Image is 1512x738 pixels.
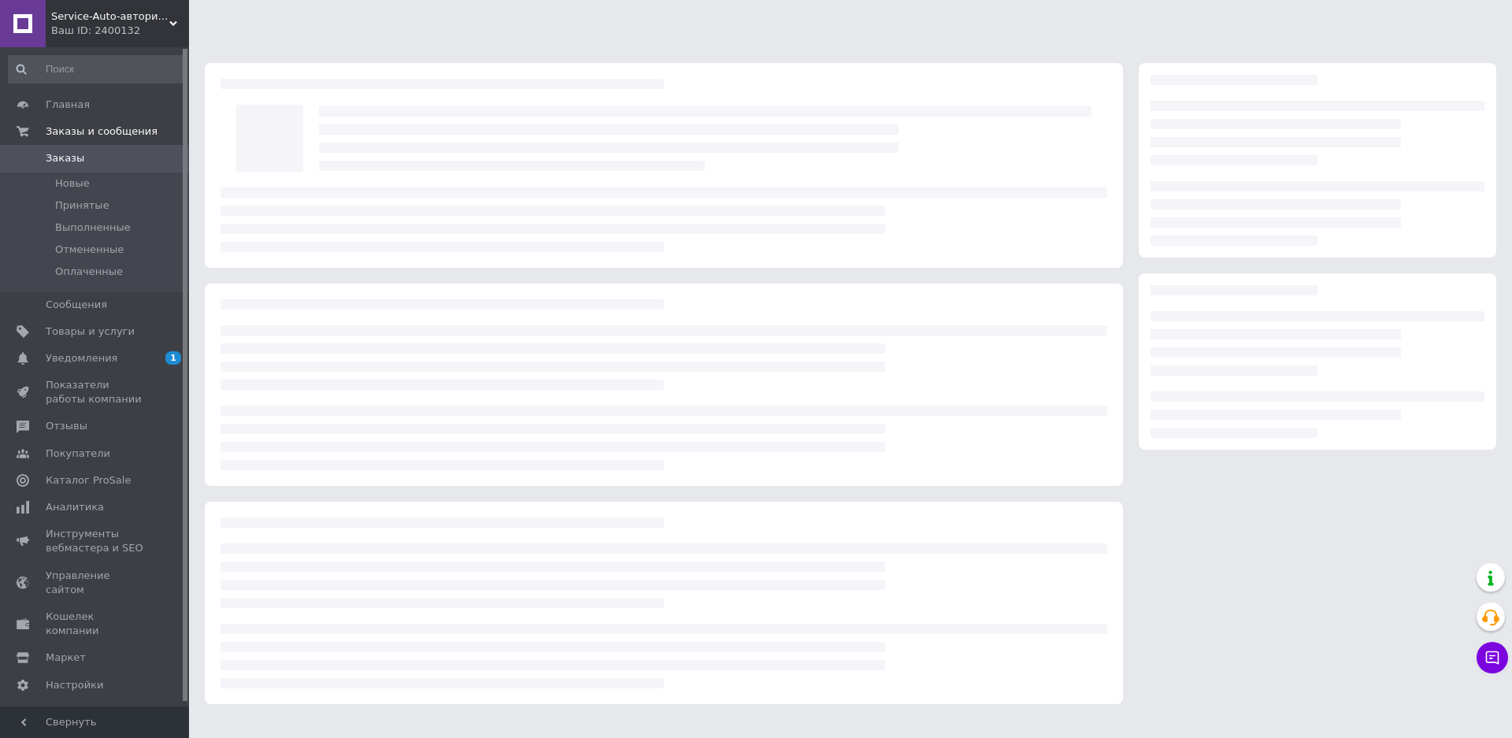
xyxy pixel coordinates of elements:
span: Аналитика [46,500,104,514]
span: Товары и услуги [46,324,135,339]
span: Управление сайтом [46,569,146,597]
span: 1 [165,351,181,365]
button: Чат с покупателем [1477,642,1508,673]
span: Отмененные [55,243,124,257]
div: Ваш ID: 2400132 [51,24,189,38]
span: Показатели работы компании [46,378,146,406]
span: Покупатели [46,447,110,461]
span: Маркет [46,651,86,665]
span: Кошелек компании [46,610,146,638]
span: Сообщения [46,298,107,312]
span: Выполненные [55,221,131,235]
span: Инструменты вебмастера и SEO [46,527,146,555]
span: Уведомления [46,351,117,365]
input: Поиск [8,55,186,83]
span: Главная [46,98,90,112]
span: Настройки [46,678,103,692]
span: Заказы и сообщения [46,124,157,139]
span: Новые [55,176,90,191]
span: Каталог ProSale [46,473,131,488]
span: Заказы [46,151,84,165]
span: Отзывы [46,419,87,433]
span: Оплаченные [55,265,123,279]
span: Принятые [55,198,109,213]
span: Service-Auto-авторизированная точка продажи продукции компании MOTUL [51,9,169,24]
